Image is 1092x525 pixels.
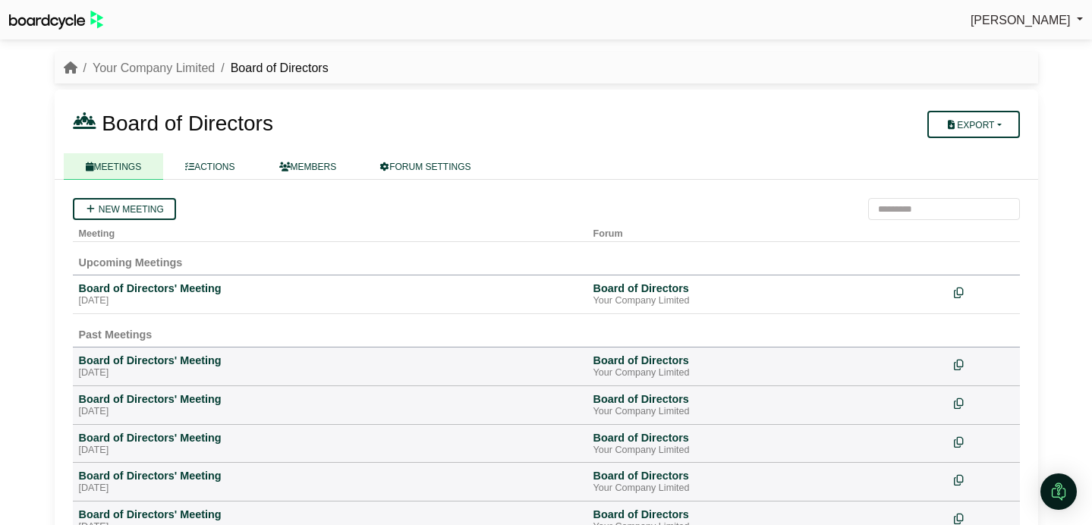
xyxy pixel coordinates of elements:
[593,445,942,457] div: Your Company Limited
[9,11,103,30] img: BoardcycleBlackGreen-aaafeed430059cb809a45853b8cf6d952af9d84e6e89e1f1685b34bfd5cb7d64.svg
[64,58,329,78] nav: breadcrumb
[79,445,581,457] div: [DATE]
[215,58,328,78] li: Board of Directors
[102,112,273,135] span: Board of Directors
[79,281,581,295] div: Board of Directors' Meeting
[971,14,1071,27] span: [PERSON_NAME]
[593,367,942,379] div: Your Company Limited
[587,220,948,242] th: Forum
[79,256,183,269] span: Upcoming Meetings
[93,61,215,74] a: Your Company Limited
[593,406,942,418] div: Your Company Limited
[79,329,153,341] span: Past Meetings
[927,111,1019,138] button: Export
[79,508,581,521] div: Board of Directors' Meeting
[257,153,359,180] a: MEMBERS
[73,198,176,220] a: New meeting
[79,406,581,418] div: [DATE]
[79,281,581,307] a: Board of Directors' Meeting [DATE]
[79,354,581,379] a: Board of Directors' Meeting [DATE]
[593,431,942,445] div: Board of Directors
[954,281,1014,302] div: Make a copy
[954,431,1014,451] div: Make a copy
[79,392,581,418] a: Board of Directors' Meeting [DATE]
[593,354,942,367] div: Board of Directors
[954,354,1014,374] div: Make a copy
[593,392,942,418] a: Board of Directors Your Company Limited
[593,431,942,457] a: Board of Directors Your Company Limited
[358,153,493,180] a: FORUM SETTINGS
[593,508,942,521] div: Board of Directors
[79,469,581,495] a: Board of Directors' Meeting [DATE]
[1040,473,1077,510] div: Open Intercom Messenger
[954,392,1014,413] div: Make a copy
[79,483,581,495] div: [DATE]
[79,431,581,445] div: Board of Directors' Meeting
[79,431,581,457] a: Board of Directors' Meeting [DATE]
[593,281,942,295] div: Board of Directors
[163,153,256,180] a: ACTIONS
[593,469,942,495] a: Board of Directors Your Company Limited
[64,153,164,180] a: MEETINGS
[593,281,942,307] a: Board of Directors Your Company Limited
[971,11,1083,30] a: [PERSON_NAME]
[593,392,942,406] div: Board of Directors
[79,469,581,483] div: Board of Directors' Meeting
[79,354,581,367] div: Board of Directors' Meeting
[79,367,581,379] div: [DATE]
[593,354,942,379] a: Board of Directors Your Company Limited
[593,295,942,307] div: Your Company Limited
[954,469,1014,489] div: Make a copy
[79,392,581,406] div: Board of Directors' Meeting
[79,295,581,307] div: [DATE]
[593,469,942,483] div: Board of Directors
[593,483,942,495] div: Your Company Limited
[73,220,587,242] th: Meeting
